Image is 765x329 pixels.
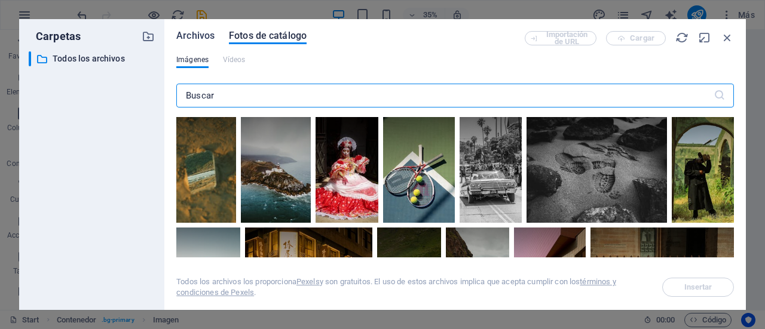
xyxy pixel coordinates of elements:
[698,31,711,44] i: Minimizar
[229,29,307,43] span: Fotos de catálogo
[662,278,734,297] span: Selecciona primero un archivo
[176,276,648,298] div: Todos los archivos los proporciona y son gratuitos. El uso de estos archivos implica que acepta c...
[223,53,246,67] span: Este tipo de archivo no es soportado por este elemento
[675,31,688,44] i: Volver a cargar
[29,29,81,44] p: Carpetas
[176,53,209,67] span: Imágenes
[142,30,155,43] i: Crear carpeta
[53,52,133,66] p: Todos los archivos
[176,277,616,297] a: términos y condiciones de Pexels
[721,31,734,44] i: Cerrar
[296,277,320,286] a: Pexels
[176,29,215,43] span: Archivos
[176,84,714,107] input: Buscar
[29,51,31,66] div: ​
